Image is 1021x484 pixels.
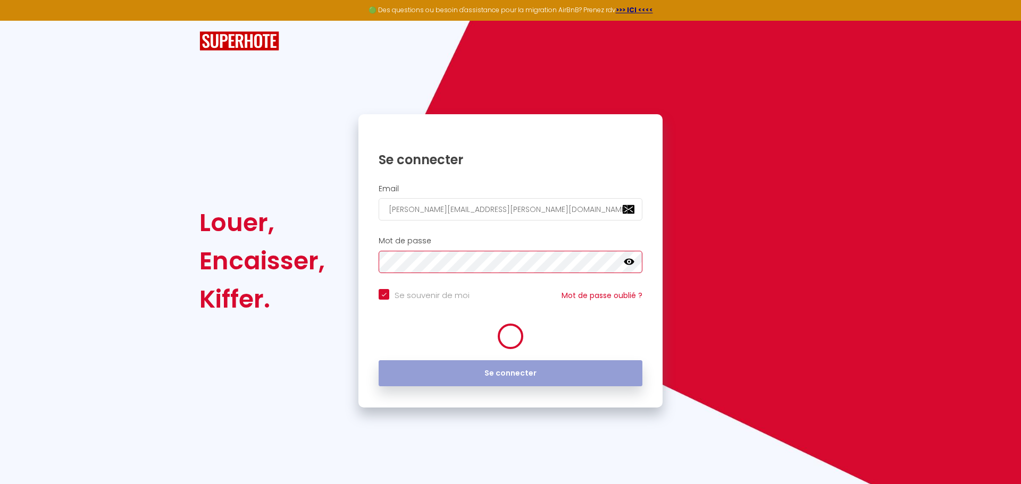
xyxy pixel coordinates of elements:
[379,360,642,387] button: Se connecter
[379,198,642,220] input: Ton Email
[199,203,325,242] div: Louer,
[379,184,642,193] h2: Email
[379,151,642,168] h1: Se connecter
[199,280,325,318] div: Kiffer.
[562,290,642,301] a: Mot de passe oublié ?
[199,242,325,280] div: Encaisser,
[616,5,653,14] a: >>> ICI <<<<
[199,31,279,51] img: SuperHote logo
[379,236,642,245] h2: Mot de passe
